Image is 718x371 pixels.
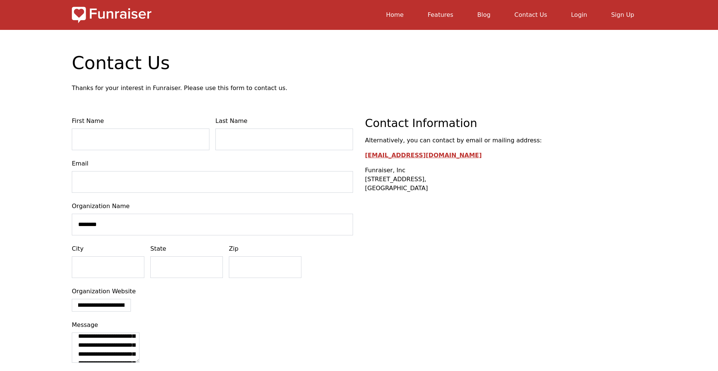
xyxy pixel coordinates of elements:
[571,11,587,18] a: Login
[72,6,151,24] img: Logo
[72,321,353,330] label: Message
[72,202,353,211] label: Organization Name
[365,136,646,145] p: Alternatively, you can contact by email or mailing address:
[72,84,646,93] p: Thanks for your interest in Funraiser. Please use this form to contact us.
[72,117,209,126] label: First Name
[477,11,490,18] a: Blog
[157,6,646,24] nav: main
[215,117,353,126] label: Last Name
[365,117,646,130] h2: Contact Information
[365,166,646,193] p: [STREET_ADDRESS], [GEOGRAPHIC_DATA]
[611,11,634,18] a: Sign Up
[229,244,301,253] label: Zip
[150,244,223,253] label: State
[365,152,482,159] a: [EMAIL_ADDRESS][DOMAIN_NAME]
[427,11,453,18] a: Features
[515,11,547,18] a: Contact Us
[72,244,144,253] label: City
[386,11,404,18] a: Home
[365,167,405,174] strong: Funraiser, Inc
[72,54,646,72] h1: Contact Us
[72,159,353,168] label: Email
[72,287,353,296] label: Organization Website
